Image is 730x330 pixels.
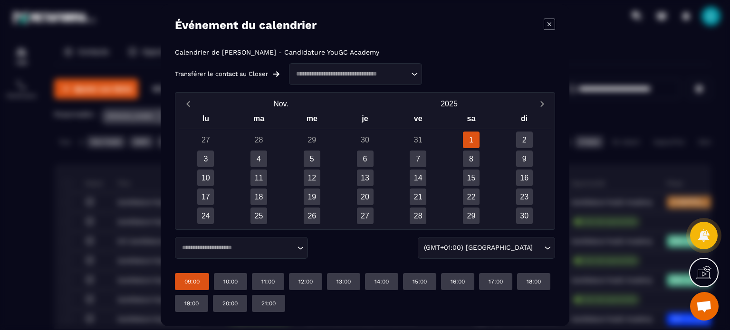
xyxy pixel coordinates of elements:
[197,207,214,224] div: 24
[516,189,533,205] div: 23
[489,278,503,285] p: 17:00
[410,170,426,186] div: 14
[410,207,426,224] div: 28
[357,151,374,167] div: 6
[357,170,374,186] div: 13
[232,112,286,129] div: ma
[179,97,197,110] button: Previous month
[250,170,267,186] div: 11
[197,95,365,112] button: Open months overlay
[179,132,551,224] div: Calendar days
[535,243,542,253] input: Search for option
[463,132,480,148] div: 1
[338,112,392,129] div: je
[410,189,426,205] div: 21
[365,95,533,112] button: Open years overlay
[179,112,551,224] div: Calendar wrapper
[357,132,374,148] div: 30
[285,112,338,129] div: me
[250,132,267,148] div: 28
[357,207,374,224] div: 27
[533,97,551,110] button: Next month
[527,278,541,285] p: 18:00
[197,132,214,148] div: 27
[261,300,276,307] p: 21:00
[304,207,320,224] div: 26
[516,170,533,186] div: 16
[304,170,320,186] div: 12
[336,278,351,285] p: 13:00
[184,278,200,285] p: 09:00
[250,151,267,167] div: 4
[516,151,533,167] div: 9
[463,151,480,167] div: 8
[223,278,238,285] p: 10:00
[304,151,320,167] div: 5
[516,132,533,148] div: 2
[418,237,555,259] div: Search for option
[451,278,465,285] p: 16:00
[516,207,533,224] div: 30
[179,112,232,129] div: lu
[498,112,551,129] div: di
[175,48,379,56] p: Calendrier de [PERSON_NAME] - Candidature YouGC Academy
[422,243,535,253] span: (GMT+01:00) [GEOGRAPHIC_DATA]
[410,132,426,148] div: 31
[184,300,199,307] p: 19:00
[197,170,214,186] div: 10
[175,70,268,78] p: Transférer le contact au Closer
[690,292,719,321] div: Ouvrir le chat
[304,189,320,205] div: 19
[410,151,426,167] div: 7
[197,189,214,205] div: 17
[298,278,313,285] p: 12:00
[197,151,214,167] div: 3
[175,237,308,259] div: Search for option
[293,69,409,78] input: Search for option
[413,278,427,285] p: 15:00
[463,189,480,205] div: 22
[250,207,267,224] div: 25
[357,189,374,205] div: 20
[250,189,267,205] div: 18
[463,207,480,224] div: 29
[289,63,422,85] div: Search for option
[375,278,389,285] p: 14:00
[261,278,275,285] p: 11:00
[222,300,238,307] p: 20:00
[179,243,295,252] input: Search for option
[304,132,320,148] div: 29
[175,19,317,32] h4: Événement du calendrier
[463,170,480,186] div: 15
[445,112,498,129] div: sa
[392,112,445,129] div: ve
